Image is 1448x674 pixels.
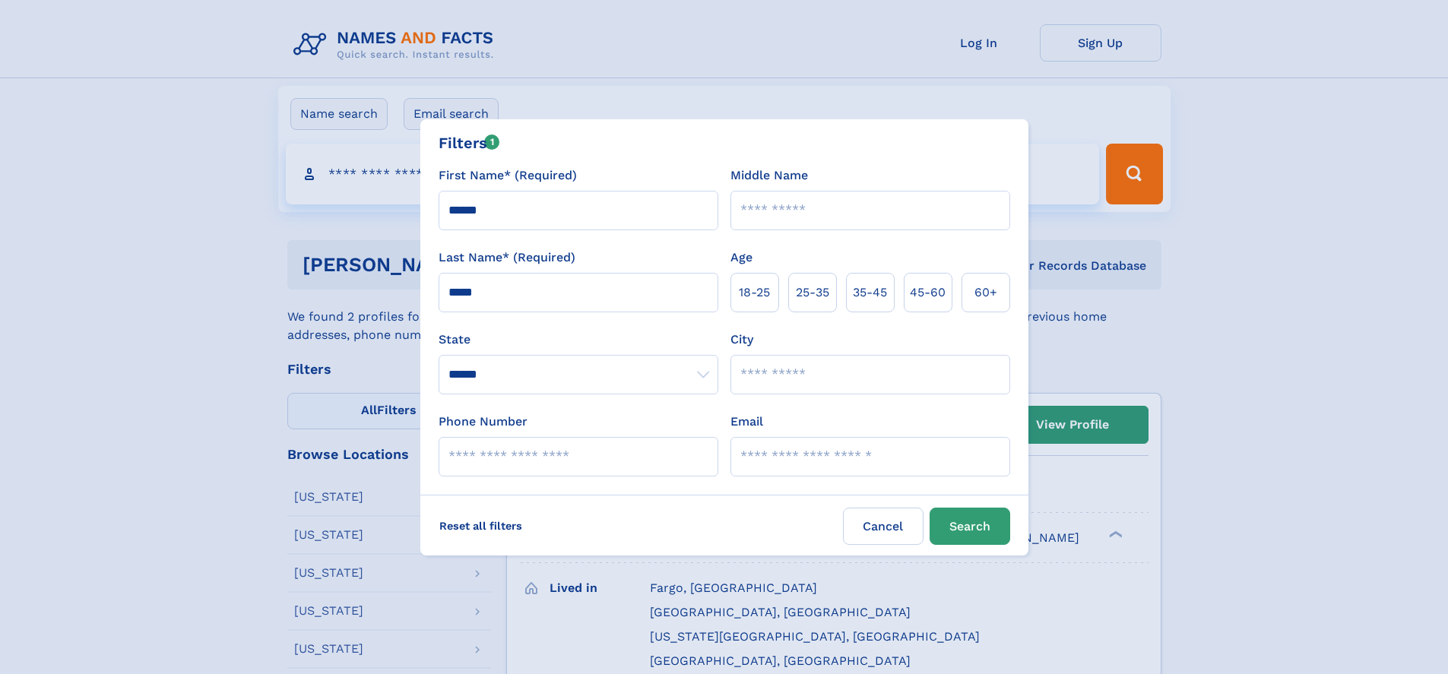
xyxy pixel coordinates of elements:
[730,248,753,267] label: Age
[930,508,1010,545] button: Search
[439,331,718,349] label: State
[439,413,528,431] label: Phone Number
[730,413,763,431] label: Email
[910,283,946,302] span: 45‑60
[439,131,500,154] div: Filters
[843,508,924,545] label: Cancel
[853,283,887,302] span: 35‑45
[796,283,829,302] span: 25‑35
[439,166,577,185] label: First Name* (Required)
[439,248,575,267] label: Last Name* (Required)
[730,331,753,349] label: City
[429,508,532,544] label: Reset all filters
[974,283,997,302] span: 60+
[730,166,808,185] label: Middle Name
[739,283,770,302] span: 18‑25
